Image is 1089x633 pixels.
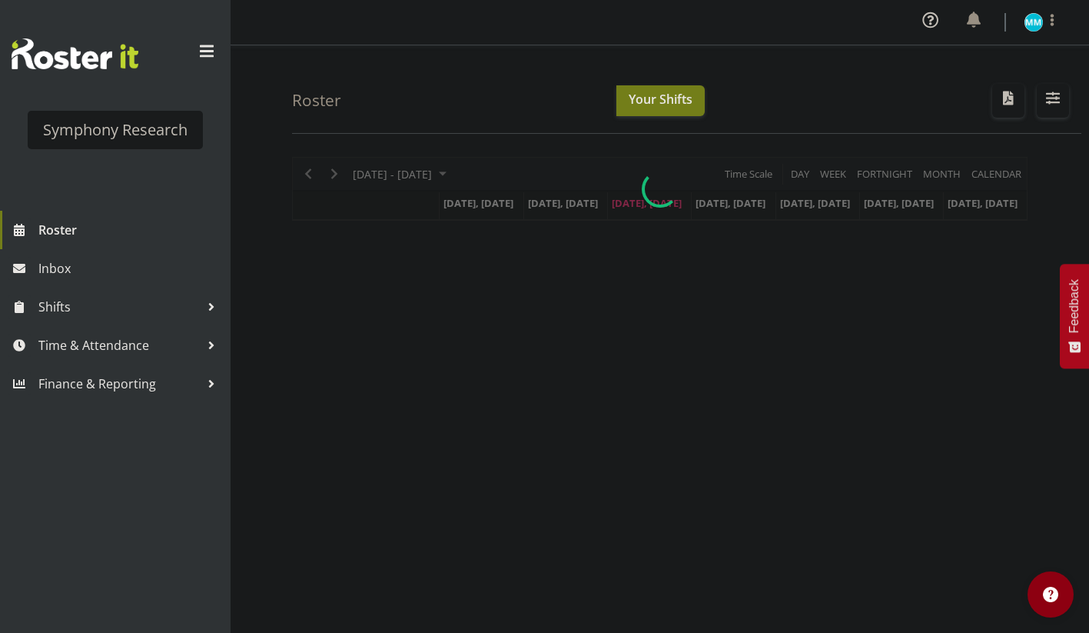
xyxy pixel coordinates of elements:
img: murphy-mulholland11450.jpg [1024,13,1043,32]
button: Feedback - Show survey [1060,264,1089,368]
span: Roster [38,218,223,242]
button: Filter Shifts [1037,84,1069,118]
h4: Roster [292,92,341,109]
div: Symphony Research [43,118,188,142]
button: Download a PDF of the roster according to the set date range. [992,84,1024,118]
span: Shifts [38,295,200,318]
span: Time & Attendance [38,334,200,357]
span: Inbox [38,257,223,280]
img: help-xxl-2.png [1043,587,1058,602]
span: Feedback [1067,279,1081,333]
span: Finance & Reporting [38,372,200,395]
img: Rosterit website logo [12,38,138,69]
span: Your Shifts [629,91,692,108]
button: Your Shifts [616,85,705,116]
